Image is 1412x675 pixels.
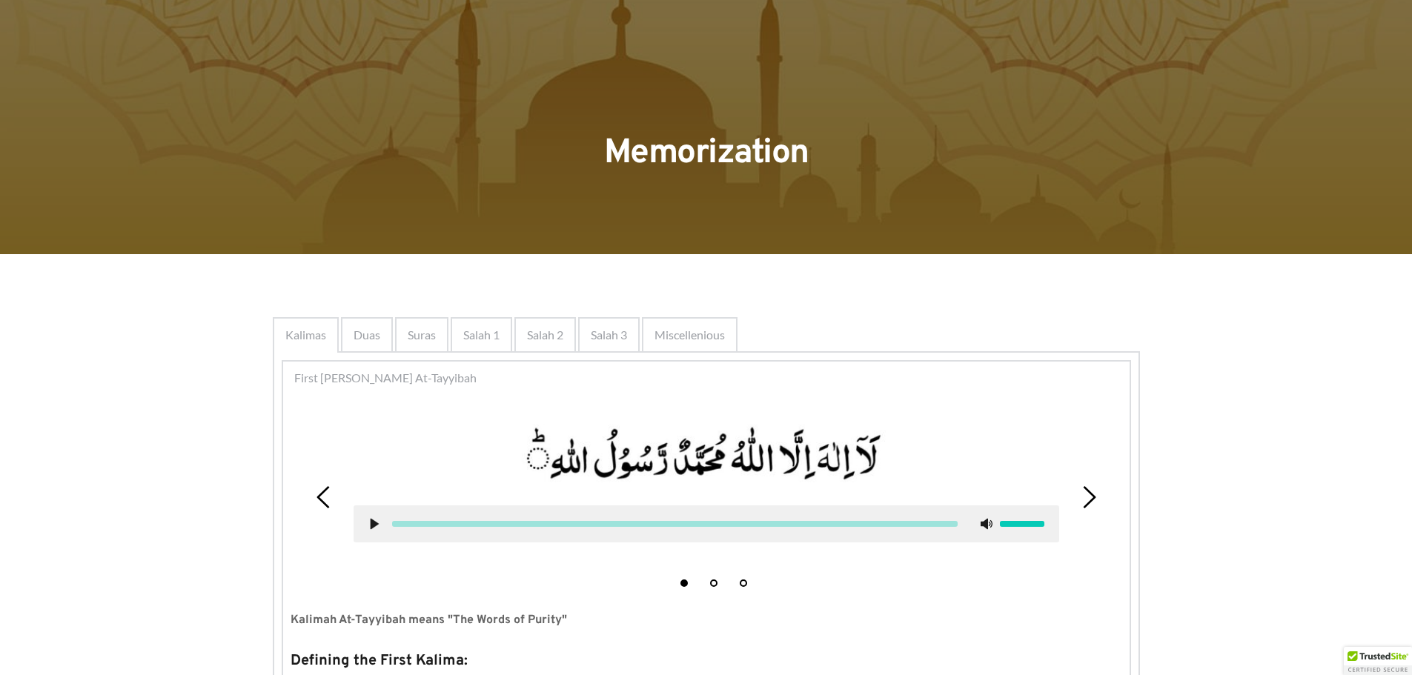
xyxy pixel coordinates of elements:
strong: Kalimah At-Tayyibah means "The Words of Purity" [291,613,567,628]
span: Miscellenious [654,326,725,344]
button: 1 of 3 [680,579,688,587]
span: First [PERSON_NAME] At-Tayyibah [294,369,477,387]
button: 3 of 3 [740,579,747,587]
span: Suras [408,326,436,344]
span: Memorization [604,132,809,176]
div: TrustedSite Certified [1344,647,1412,675]
span: Salah 1 [463,326,500,344]
strong: Defining the First Kalima: [291,651,468,671]
span: Duas [354,326,380,344]
span: Salah 2 [527,326,563,344]
span: Salah 3 [591,326,627,344]
span: Kalimas [285,326,326,344]
button: 2 of 3 [710,579,717,587]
